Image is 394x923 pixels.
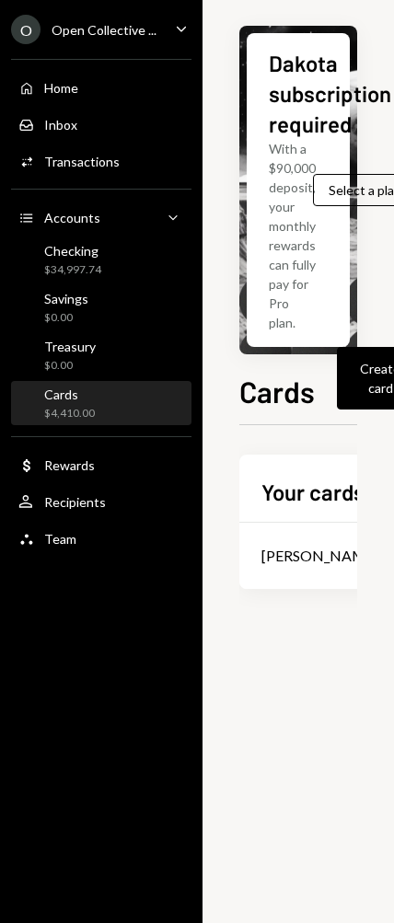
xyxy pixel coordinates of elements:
[44,358,96,374] div: $0.00
[261,545,379,567] div: [PERSON_NAME]
[44,494,106,510] div: Recipients
[44,262,101,278] div: $34,997.74
[261,477,365,507] h2: Your cards
[44,457,95,473] div: Rewards
[269,48,391,139] div: Dakota subscription required
[52,22,156,38] div: Open Collective ...
[44,210,100,225] div: Accounts
[44,310,88,326] div: $0.00
[11,201,191,234] a: Accounts
[11,333,191,377] a: Treasury$0.00
[11,381,191,425] a: Cards$4,410.00
[239,373,315,410] h1: Cards
[11,485,191,518] a: Recipients
[11,237,191,282] a: Checking$34,997.74
[44,291,88,306] div: Savings
[44,387,95,402] div: Cards
[44,406,95,421] div: $4,410.00
[44,531,76,547] div: Team
[11,285,191,329] a: Savings$0.00
[11,71,191,104] a: Home
[44,154,120,169] div: Transactions
[44,80,78,96] div: Home
[11,108,191,141] a: Inbox
[44,117,77,133] div: Inbox
[11,522,191,555] a: Team
[269,139,316,332] div: With a $90,000 deposit, your monthly rewards can fully pay for Pro plan.
[11,448,191,481] a: Rewards
[11,144,191,178] a: Transactions
[44,243,101,259] div: Checking
[44,339,96,354] div: Treasury
[11,15,41,44] div: O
